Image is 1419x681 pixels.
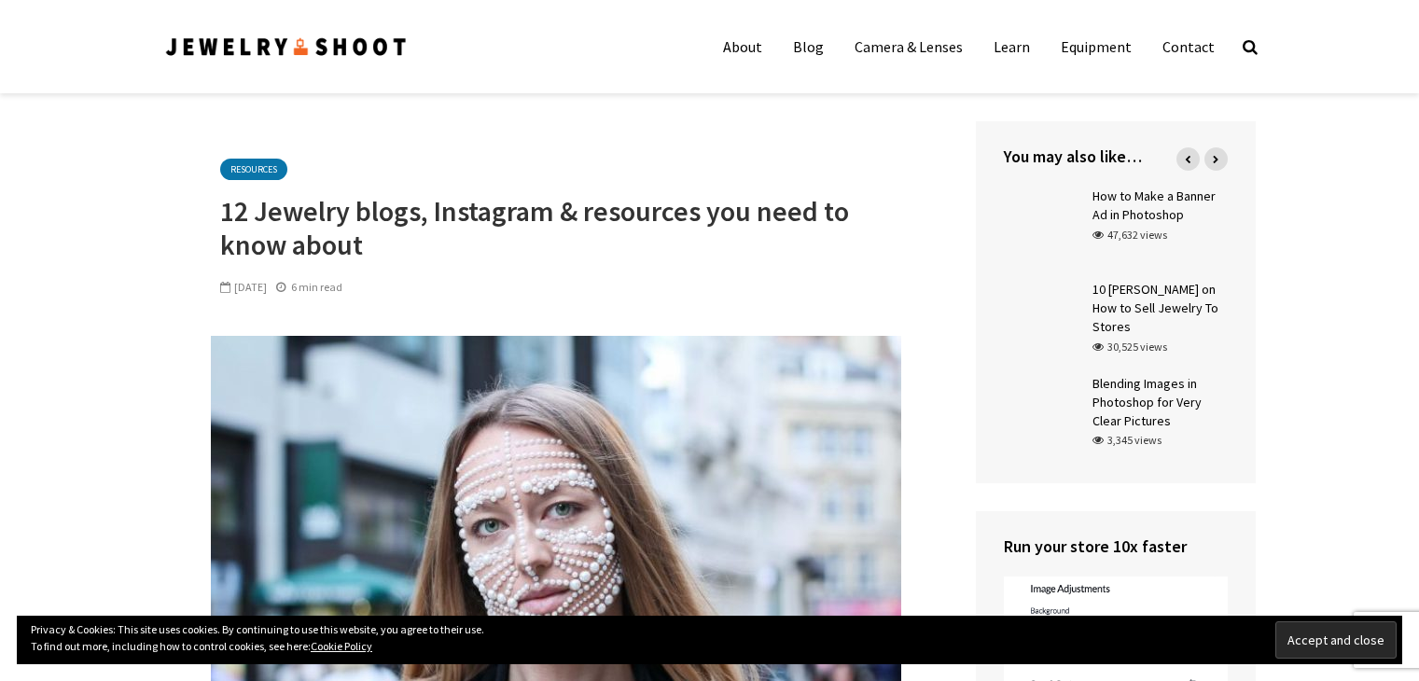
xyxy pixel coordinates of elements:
a: Cookie Policy [311,639,372,653]
a: Contact [1148,28,1229,65]
h4: You may also like… [1004,145,1228,168]
input: Accept and close [1275,621,1397,659]
h1: 12 Jewelry blogs, Instagram & resources you need to know about [220,194,892,261]
div: 6 min read [276,279,342,296]
div: Privacy & Cookies: This site uses cookies. By continuing to use this website, you agree to their ... [17,616,1402,664]
h4: Run your store 10x faster [1004,535,1228,558]
a: 10 [PERSON_NAME] on How to Sell Jewelry To Stores [1092,281,1218,335]
a: Blending Images in Photoshop for Very Clear Pictures [1092,375,1202,429]
a: Equipment [1047,28,1146,65]
div: 47,632 views [1092,227,1167,243]
img: Jewelry Photographer Bay Area - San Francisco | Nationwide via Mail [164,35,409,60]
a: Learn [980,28,1044,65]
div: 3,345 views [1092,432,1162,449]
a: Camera & Lenses [841,28,977,65]
a: Blog [779,28,838,65]
a: How to Make a Banner Ad in Photoshop [1092,188,1216,223]
div: 30,525 views [1092,339,1167,355]
a: Resources [220,159,287,180]
span: [DATE] [220,280,267,294]
a: About [709,28,776,65]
